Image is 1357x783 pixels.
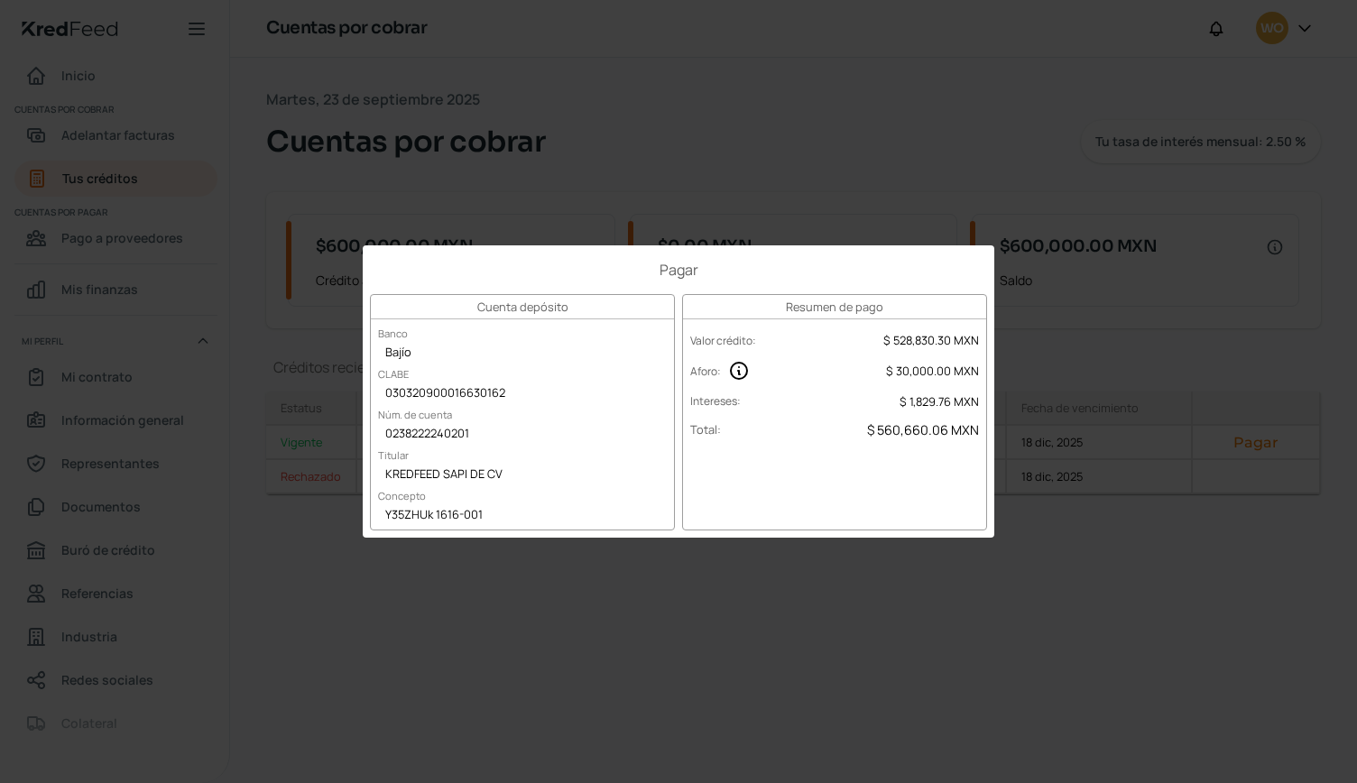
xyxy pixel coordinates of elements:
label: Aforo : [690,364,721,379]
label: Titular [371,441,416,469]
label: Núm. de cuenta [371,401,459,428]
span: $ 528,830.30 MXN [883,332,979,348]
span: $ 1,829.76 MXN [900,393,979,410]
div: Bajío [371,340,674,367]
label: Intereses : [690,393,741,409]
label: Valor crédito : [690,333,756,348]
div: KREDFEED SAPI DE CV [371,462,674,489]
label: Banco [371,319,415,347]
label: CLABE [371,360,416,388]
label: Total : [690,421,721,438]
div: 030320900016630162 [371,381,674,408]
span: $ 560,660.06 MXN [867,421,979,438]
div: Y35ZHUk 1616-001 [371,502,674,530]
span: $ 30,000.00 MXN [886,363,979,379]
h1: Pagar [370,260,987,280]
h3: Resumen de pago [683,295,986,319]
h3: Cuenta depósito [371,295,674,319]
label: Concepto [371,482,433,510]
div: 0238222240201 [371,421,674,448]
